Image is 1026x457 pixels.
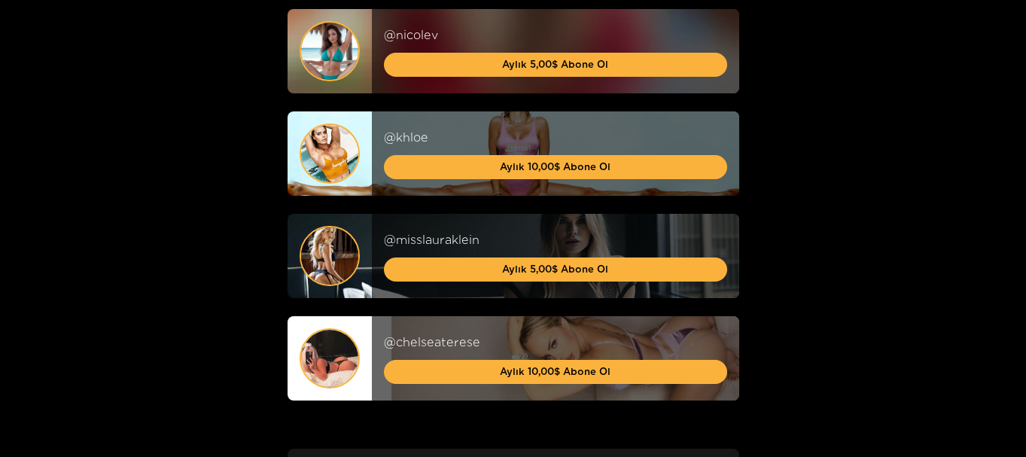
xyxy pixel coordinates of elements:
[301,330,358,387] img: sfsdf
[384,28,396,41] font: @
[384,53,727,77] button: Aylık 5,00$ Abone Ol
[301,125,358,182] img: sfsdf
[384,233,480,246] font: @misslauraklein
[500,161,610,172] font: Aylık 10,00$ Abone Ol
[502,264,608,274] font: Aylık 5,00$ Abone Ol
[384,257,727,282] button: Aylık 5,00$ Abone Ol
[301,23,358,80] img: sfsdf
[502,59,608,69] font: Aylık 5,00$ Abone Ol
[500,366,610,376] font: Aylık 10,00$ Abone Ol
[301,227,358,285] img: sfsdf
[384,130,428,144] font: @khloe
[396,28,438,41] font: nicolev
[384,360,727,384] button: Aylık 10,00$ Abone Ol
[384,155,727,179] button: Aylık 10,00$ Abone Ol
[384,335,480,349] font: @chelseaterese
